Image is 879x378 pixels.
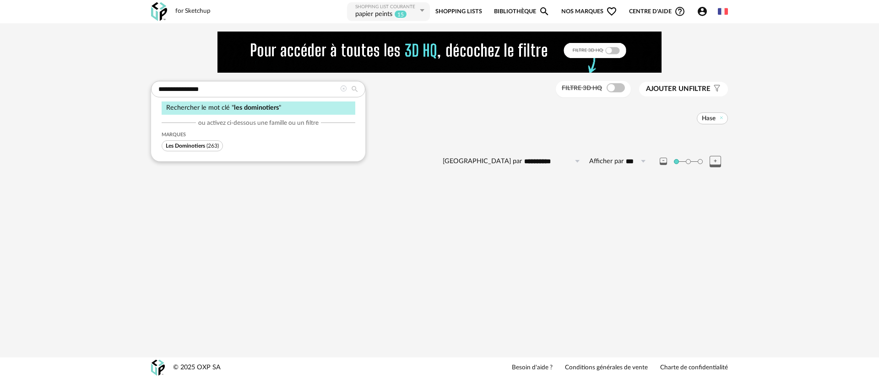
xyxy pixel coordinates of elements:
span: les dominotiers [234,104,279,111]
div: Shopping List courante [355,4,418,10]
a: Besoin d'aide ? [512,364,553,372]
div: © 2025 OXP SA [173,363,221,372]
div: Marques [162,132,355,138]
sup: 15 [394,10,407,18]
a: BibliothèqueMagnify icon [494,1,550,22]
span: (263) [206,143,219,149]
img: FILTRE%20HQ%20NEW_V1%20(4).gif [217,32,662,73]
img: OXP [151,360,165,376]
span: ou activez ci-dessous une famille ou un filtre [198,119,319,127]
span: Filtre 3D HQ [562,85,602,91]
span: Account Circle icon [697,6,712,17]
span: Nos marques [561,1,617,22]
div: Rechercher le mot clé " " [162,101,355,115]
img: OXP [151,2,167,21]
span: Ajouter un [646,85,689,92]
span: Heart Outline icon [606,6,617,17]
span: Account Circle icon [697,6,708,17]
span: Filter icon [711,85,721,94]
span: Magnify icon [539,6,550,17]
a: Shopping Lists [435,1,482,22]
span: filtre [646,85,711,94]
label: Afficher par [589,157,624,166]
div: Aucun résultat [151,144,728,154]
div: for Sketchup [175,7,211,16]
a: Conditions générales de vente [565,364,648,372]
div: papier peints [355,10,392,19]
span: Help Circle Outline icon [674,6,685,17]
a: Charte de confidentialité [660,364,728,372]
span: Hase [702,114,716,122]
button: Ajouter unfiltre Filter icon [639,82,728,96]
span: Centre d'aideHelp Circle Outline icon [629,6,685,17]
span: Les Dominotiers [166,143,205,149]
label: [GEOGRAPHIC_DATA] par [443,157,522,166]
img: fr [718,6,728,16]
